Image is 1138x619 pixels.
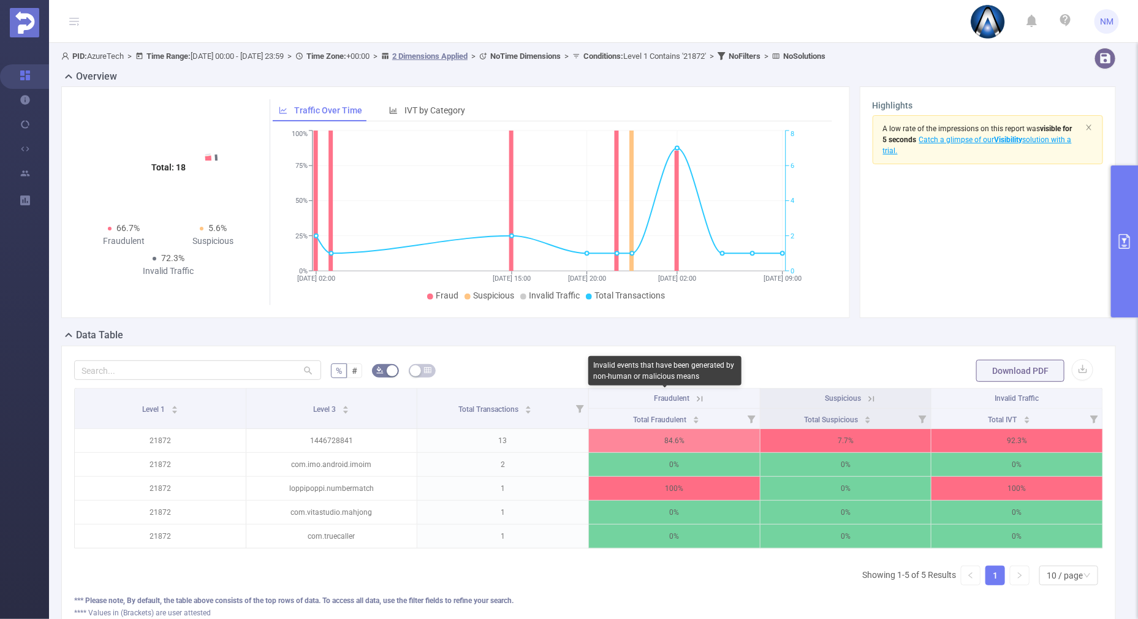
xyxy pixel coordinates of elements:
[279,106,287,115] i: icon: line-chart
[692,414,700,422] div: Sort
[791,197,794,205] tspan: 4
[490,51,561,61] b: No Time Dimensions
[295,197,308,205] tspan: 50%
[295,162,308,170] tspan: 75%
[76,328,123,343] h2: Data Table
[208,223,227,233] span: 5.6%
[146,51,191,61] b: Time Range:
[583,51,706,61] span: Level 1 Contains '21872'
[343,409,349,412] i: icon: caret-down
[142,405,167,414] span: Level 1
[493,275,531,283] tspan: [DATE] 15:00
[761,525,931,548] p: 0%
[297,275,335,283] tspan: [DATE] 02:00
[883,135,1072,155] span: Catch a glimpse of our solution with a trial.
[865,414,871,418] i: icon: caret-up
[124,265,213,278] div: Invalid Traffic
[392,51,468,61] u: 2 Dimensions Applied
[761,477,931,500] p: 0%
[246,453,417,476] p: com.imo.android.imoim
[74,595,1103,606] div: *** Please note, By default, the table above consists of the top rows of data. To access all data...
[589,429,760,452] p: 84.6%
[169,235,258,248] div: Suspicious
[961,566,981,585] li: Previous Page
[246,477,417,500] p: loppipoppi.numbermatch
[299,267,308,275] tspan: 0%
[246,429,417,452] p: 1446728841
[75,501,246,524] p: 21872
[594,291,665,300] span: Total Transactions
[525,409,532,412] i: icon: caret-down
[76,69,117,84] h2: Overview
[931,477,1102,500] p: 100%
[75,525,246,548] p: 21872
[468,51,479,61] span: >
[376,366,384,374] i: icon: bg-colors
[589,525,760,548] p: 0%
[931,453,1102,476] p: 0%
[436,291,458,300] span: Fraud
[985,566,1005,585] li: 1
[883,124,1025,133] span: A low rate of the impressions on this report
[417,501,588,524] p: 1
[791,232,794,240] tspan: 2
[404,105,465,115] span: IVT by Category
[417,525,588,548] p: 1
[295,232,308,240] tspan: 25%
[986,566,1004,585] a: 1
[1016,572,1023,579] i: icon: right
[306,51,346,61] b: Time Zone:
[588,356,742,385] div: Invalid events that have been generated by non-human or malicious means
[336,366,342,376] span: %
[292,131,308,139] tspan: 100%
[791,131,794,139] tspan: 8
[864,414,871,422] div: Sort
[995,394,1039,403] span: Invalid Traffic
[246,525,417,548] p: com.truecaller
[1085,121,1093,134] button: icon: close
[873,99,1103,112] h3: Highlights
[79,235,169,248] div: Fraudulent
[568,275,606,283] tspan: [DATE] 20:00
[791,267,794,275] tspan: 0
[825,394,861,403] span: Suspicious
[171,404,178,411] div: Sort
[761,453,931,476] p: 0%
[171,404,178,408] i: icon: caret-up
[693,414,700,418] i: icon: caret-up
[74,360,321,380] input: Search...
[862,566,956,585] li: Showing 1-5 of 5 Results
[1023,414,1030,418] i: icon: caret-up
[1023,414,1031,422] div: Sort
[1100,9,1113,34] span: NM
[343,404,349,408] i: icon: caret-up
[1083,572,1091,580] i: icon: down
[654,394,689,403] span: Fraudulent
[352,366,357,376] span: #
[10,8,39,37] img: Protected Media
[1085,124,1093,131] i: icon: close
[417,453,588,476] p: 2
[761,429,931,452] p: 7.7%
[865,419,871,422] i: icon: caret-down
[693,419,700,422] i: icon: caret-down
[370,51,381,61] span: >
[529,291,580,300] span: Invalid Traffic
[995,135,1023,144] b: Visibility
[72,51,87,61] b: PID:
[61,52,72,60] i: icon: user
[75,429,246,452] p: 21872
[931,429,1102,452] p: 92.3%
[914,409,931,428] i: Filter menu
[761,51,772,61] span: >
[473,291,514,300] span: Suspicious
[342,404,349,411] div: Sort
[525,404,532,408] i: icon: caret-up
[284,51,295,61] span: >
[571,389,588,428] i: Filter menu
[931,525,1102,548] p: 0%
[988,416,1019,424] span: Total IVT
[1047,566,1083,585] div: 10 / page
[458,405,520,414] span: Total Transactions
[124,51,135,61] span: >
